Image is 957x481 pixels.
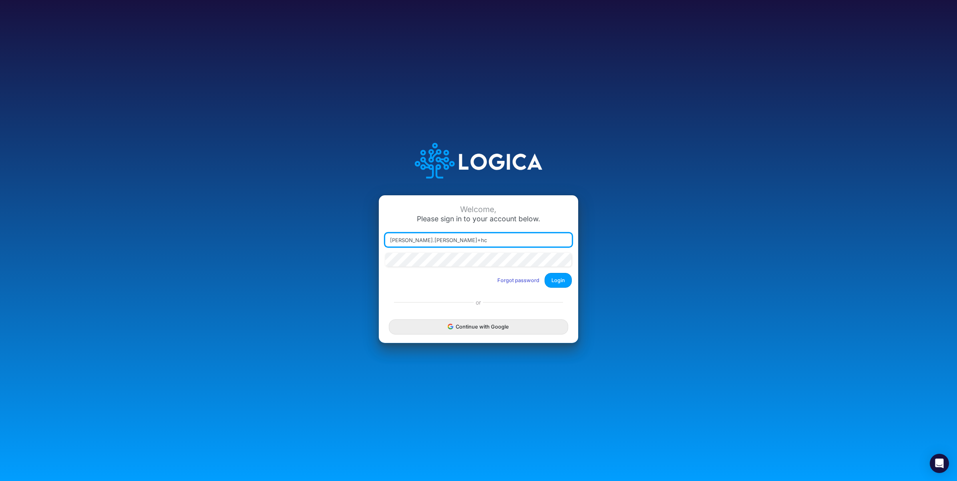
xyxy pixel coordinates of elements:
button: Continue with Google [389,319,568,334]
div: Open Intercom Messenger [930,454,949,473]
span: Please sign in to your account below. [417,214,540,223]
input: Email [385,233,572,247]
button: Login [545,273,572,288]
button: Forgot password [492,274,545,287]
div: Welcome, [385,205,572,214]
